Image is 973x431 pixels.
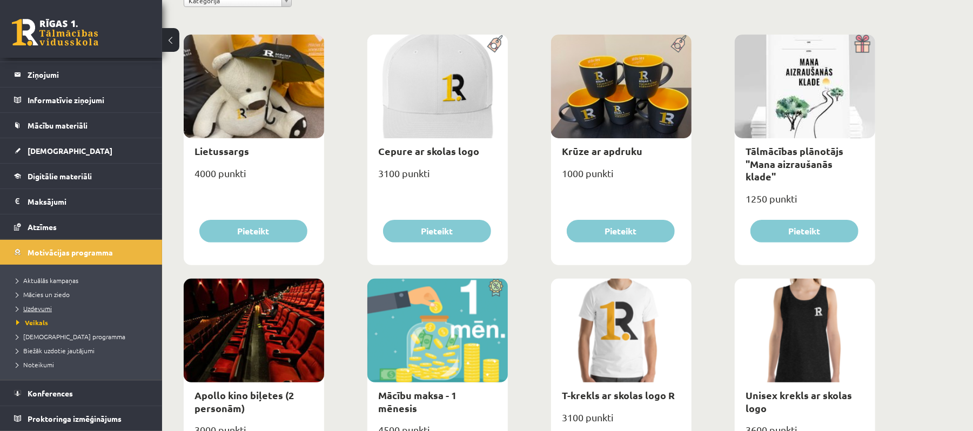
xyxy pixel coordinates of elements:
a: Ziņojumi [14,62,149,87]
legend: Ziņojumi [28,62,149,87]
div: 3100 punkti [367,164,508,191]
button: Pieteikt [567,220,675,243]
a: Aktuālās kampaņas [16,275,151,285]
a: Informatīvie ziņojumi [14,87,149,112]
a: Biežāk uzdotie jautājumi [16,346,151,355]
a: T-krekls ar skolas logo R [562,389,675,401]
img: Atlaide [484,279,508,297]
span: Proktoringa izmēģinājums [28,414,122,423]
div: 1000 punkti [551,164,692,191]
a: [DEMOGRAPHIC_DATA] programma [16,332,151,341]
span: Mācies un ziedo [16,290,70,299]
legend: Maksājumi [28,189,149,214]
span: [DEMOGRAPHIC_DATA] programma [16,332,125,341]
a: Atzīmes [14,214,149,239]
a: Rīgas 1. Tālmācības vidusskola [12,19,98,46]
span: Veikals [16,318,48,327]
a: Maksājumi [14,189,149,214]
span: Biežāk uzdotie jautājumi [16,346,95,355]
button: Pieteikt [199,220,307,243]
img: Populāra prece [484,35,508,53]
a: Krūze ar apdruku [562,145,642,157]
span: Konferences [28,388,73,398]
a: Noteikumi [16,360,151,369]
span: Aktuālās kampaņas [16,276,78,285]
span: [DEMOGRAPHIC_DATA] [28,146,112,156]
img: Populāra prece [667,35,692,53]
a: Tālmācības plānotājs "Mana aizraušanās klade" [746,145,843,183]
a: Motivācijas programma [14,240,149,265]
a: [DEMOGRAPHIC_DATA] [14,138,149,163]
span: Mācību materiāli [28,120,88,130]
span: Uzdevumi [16,304,52,313]
a: Uzdevumi [16,304,151,313]
a: Konferences [14,381,149,406]
a: Unisex krekls ar skolas logo [746,389,852,414]
a: Mācību maksa - 1 mēnesis [378,389,457,414]
a: Cepure ar skolas logo [378,145,479,157]
button: Pieteikt [750,220,858,243]
a: Veikals [16,318,151,327]
a: Mācību materiāli [14,113,149,138]
a: Apollo kino biļetes (2 personām) [194,389,294,414]
span: Motivācijas programma [28,247,113,257]
span: Noteikumi [16,360,54,369]
span: Atzīmes [28,222,57,232]
img: Dāvana ar pārsteigumu [851,35,875,53]
a: Proktoringa izmēģinājums [14,406,149,431]
a: Mācies un ziedo [16,289,151,299]
div: 1250 punkti [735,190,875,217]
button: Pieteikt [383,220,491,243]
span: Digitālie materiāli [28,171,92,181]
a: Lietussargs [194,145,249,157]
a: Digitālie materiāli [14,164,149,188]
legend: Informatīvie ziņojumi [28,87,149,112]
div: 4000 punkti [184,164,324,191]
